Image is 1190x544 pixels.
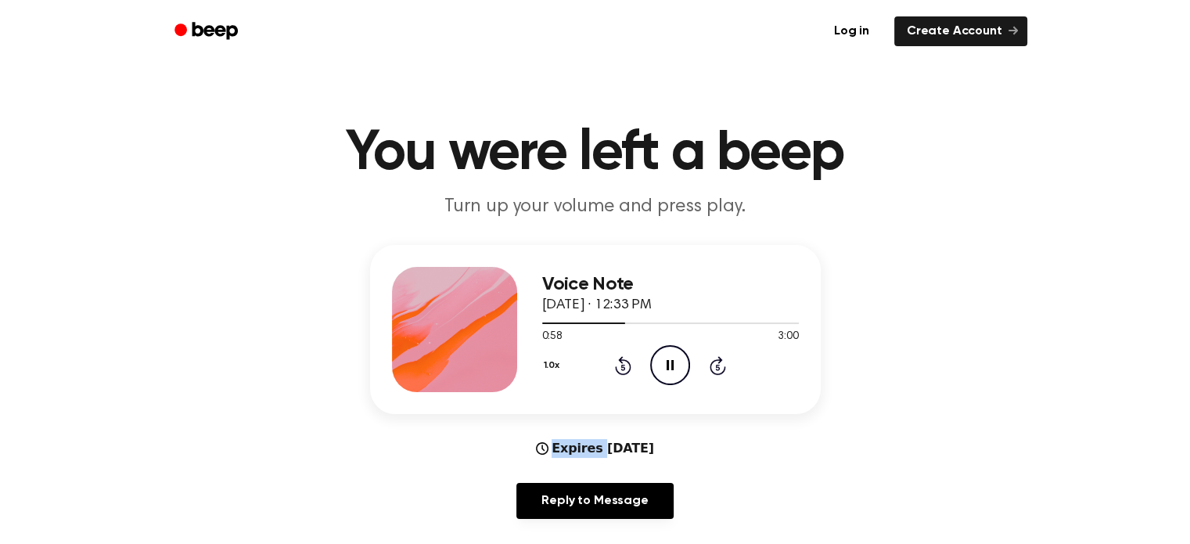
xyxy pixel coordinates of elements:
span: [DATE] · 12:33 PM [542,298,652,312]
span: 3:00 [778,329,798,345]
div: Expires [DATE] [536,439,654,458]
button: 1.0x [542,352,566,379]
a: Create Account [894,16,1027,46]
a: Reply to Message [516,483,673,519]
h3: Voice Note [542,274,799,295]
span: 0:58 [542,329,563,345]
h1: You were left a beep [195,125,996,182]
p: Turn up your volume and press play. [295,194,896,220]
a: Beep [164,16,252,47]
a: Log in [818,13,885,49]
